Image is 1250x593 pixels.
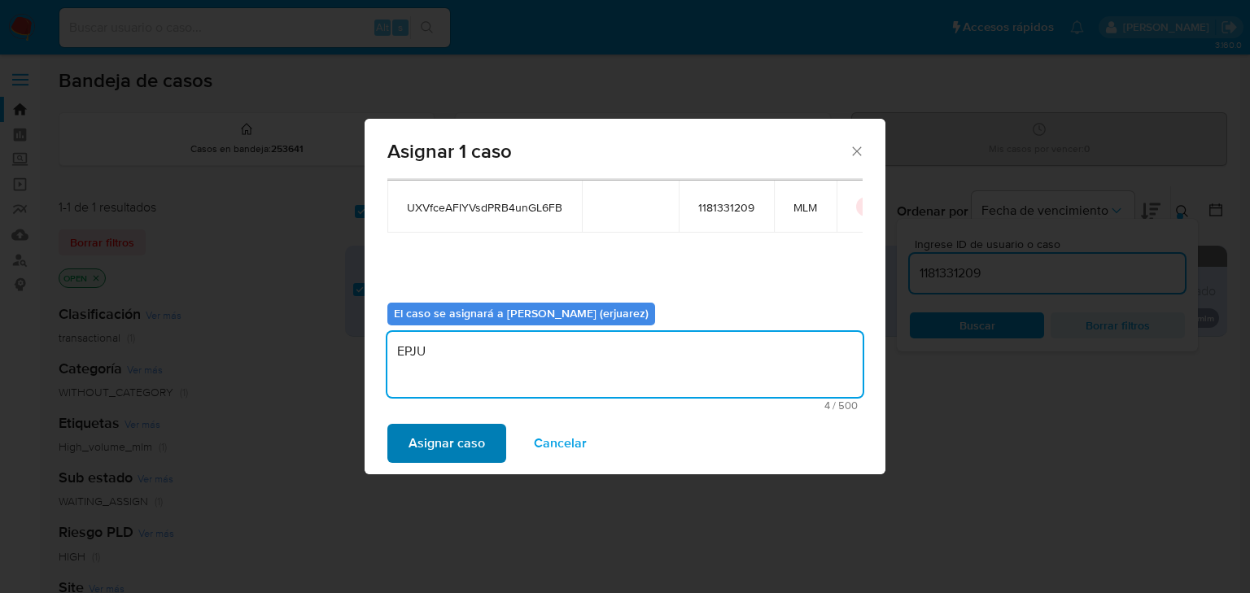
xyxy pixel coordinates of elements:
[365,119,885,474] div: assign-modal
[387,142,849,161] span: Asignar 1 caso
[409,425,485,461] span: Asignar caso
[392,400,858,411] span: Máximo 500 caracteres
[698,200,754,215] span: 1181331209
[387,424,506,463] button: Asignar caso
[394,305,649,321] b: El caso se asignará a [PERSON_NAME] (erjuarez)
[849,143,863,158] button: Cerrar ventana
[407,200,562,215] span: UXVfceAFlYVsdPRB4unGL6FB
[387,332,863,397] textarea: EPJU
[856,197,876,216] button: icon-button
[534,425,587,461] span: Cancelar
[793,200,817,215] span: MLM
[513,424,608,463] button: Cancelar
